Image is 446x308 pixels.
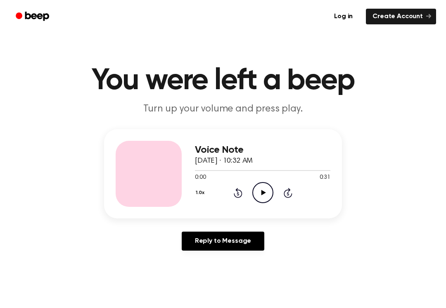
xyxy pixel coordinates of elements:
a: Create Account [366,9,436,24]
a: Reply to Message [182,232,264,251]
h3: Voice Note [195,145,330,156]
h1: You were left a beep [12,66,434,96]
span: [DATE] · 10:32 AM [195,157,253,165]
p: Turn up your volume and press play. [64,102,382,116]
a: Beep [10,9,57,25]
button: 1.0x [195,186,207,200]
span: 0:00 [195,173,206,182]
a: Log in [326,7,361,26]
span: 0:31 [320,173,330,182]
